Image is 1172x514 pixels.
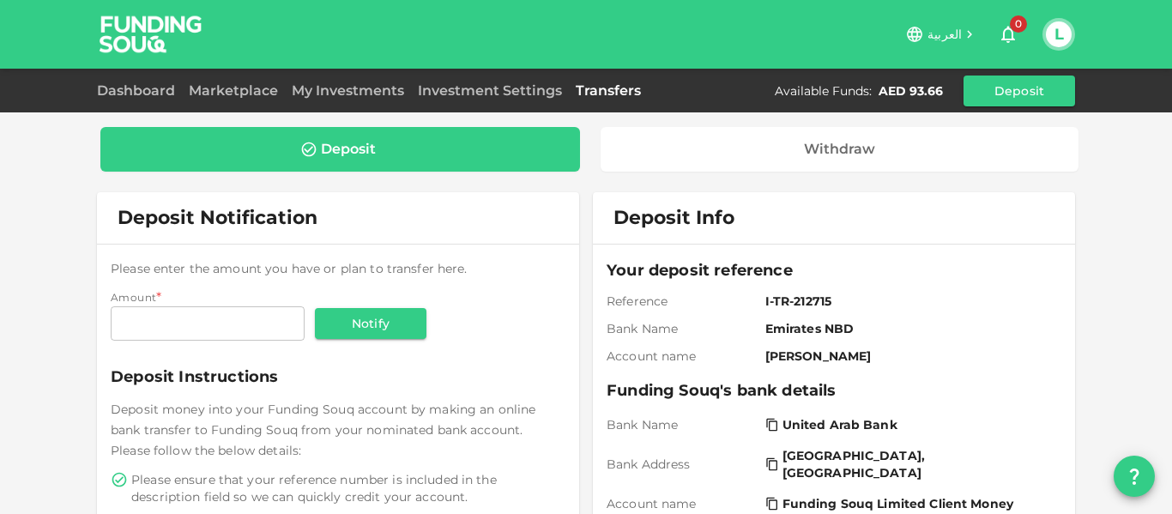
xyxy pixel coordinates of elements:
[111,291,156,304] span: Amount
[182,82,285,99] a: Marketplace
[601,127,1079,172] a: Withdraw
[782,447,1051,481] span: [GEOGRAPHIC_DATA], [GEOGRAPHIC_DATA]
[765,293,1054,310] span: I-TR-212715
[607,416,758,433] span: Bank Name
[964,76,1075,106] button: Deposit
[765,348,1054,365] span: [PERSON_NAME]
[782,495,1013,512] span: Funding Souq Limited Client Money
[111,261,468,276] span: Please enter the amount you have or plan to transfer here.
[1010,15,1027,33] span: 0
[97,82,182,99] a: Dashboard
[1114,456,1155,497] button: question
[111,306,305,341] input: amount
[765,320,1054,337] span: Emirates NBD
[607,293,758,310] span: Reference
[607,456,758,473] span: Bank Address
[782,416,897,433] span: United Arab Bank
[321,141,376,158] div: Deposit
[118,206,317,229] span: Deposit Notification
[131,471,562,505] span: Please ensure that your reference number is included in the description field so we can quickly c...
[991,17,1025,51] button: 0
[775,82,872,100] div: Available Funds :
[607,378,1061,402] span: Funding Souq's bank details
[613,206,734,230] span: Deposit Info
[315,308,426,339] button: Notify
[100,127,580,172] a: Deposit
[879,82,943,100] div: AED 93.66
[411,82,569,99] a: Investment Settings
[927,27,962,42] span: العربية
[111,365,565,389] span: Deposit Instructions
[804,141,875,158] div: Withdraw
[569,82,648,99] a: Transfers
[285,82,411,99] a: My Investments
[607,348,758,365] span: Account name
[607,320,758,337] span: Bank Name
[607,495,758,512] span: Account name
[1046,21,1072,47] button: L
[111,402,535,458] span: Deposit money into your Funding Souq account by making an online bank transfer to Funding Souq fr...
[607,258,1061,282] span: Your deposit reference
